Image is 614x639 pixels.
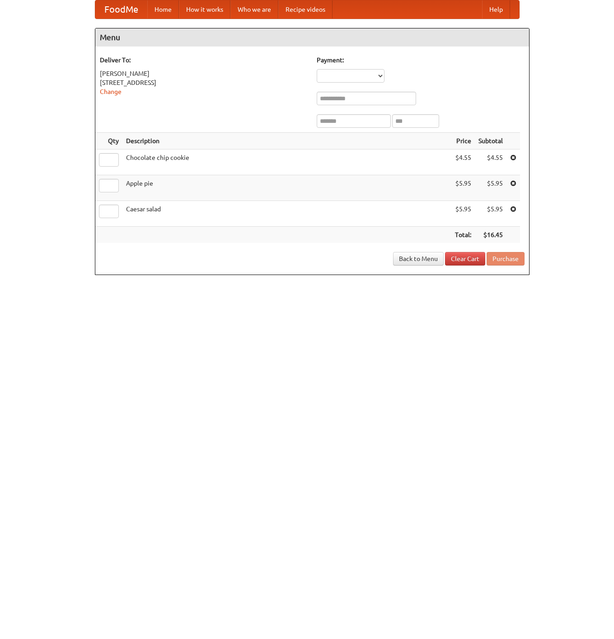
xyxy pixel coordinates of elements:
[100,88,122,95] a: Change
[122,175,451,201] td: Apple pie
[122,133,451,149] th: Description
[451,227,475,243] th: Total:
[475,201,506,227] td: $5.95
[445,252,485,266] a: Clear Cart
[278,0,333,19] a: Recipe videos
[475,133,506,149] th: Subtotal
[451,133,475,149] th: Price
[100,78,308,87] div: [STREET_ADDRESS]
[100,56,308,65] h5: Deliver To:
[95,133,122,149] th: Qty
[100,69,308,78] div: [PERSON_NAME]
[475,175,506,201] td: $5.95
[317,56,525,65] h5: Payment:
[147,0,179,19] a: Home
[393,252,444,266] a: Back to Menu
[122,201,451,227] td: Caesar salad
[451,201,475,227] td: $5.95
[451,149,475,175] td: $4.55
[230,0,278,19] a: Who we are
[475,149,506,175] td: $4.55
[122,149,451,175] td: Chocolate chip cookie
[482,0,510,19] a: Help
[475,227,506,243] th: $16.45
[487,252,525,266] button: Purchase
[95,28,529,47] h4: Menu
[179,0,230,19] a: How it works
[95,0,147,19] a: FoodMe
[451,175,475,201] td: $5.95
